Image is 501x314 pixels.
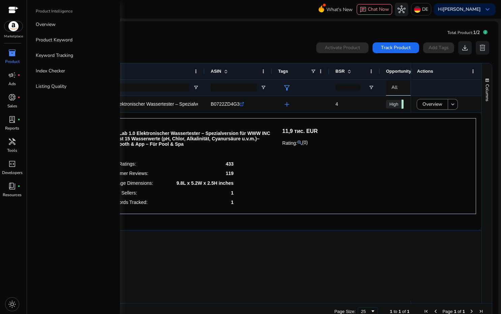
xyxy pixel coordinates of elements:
[108,131,274,147] p: Pool Lab 1.0 Elektronischer Wassertester – Spezialversion für WWW INC – Misst 15 Wasserwerte (pH,...
[484,84,490,101] span: Columns
[5,125,19,131] p: Reports
[326,4,353,15] span: What's New
[4,21,23,31] img: amazon.svg
[422,3,428,15] p: DE
[211,69,221,74] span: ASIN
[5,59,20,65] p: Product
[3,192,22,198] p: Resources
[36,36,72,43] p: Product Keyword
[443,6,481,12] b: [PERSON_NAME]
[335,69,345,74] span: BSR
[483,5,492,13] span: keyboard_arrow_down
[8,81,16,87] p: Ads
[423,309,429,314] div: First Page
[108,200,148,205] p: Keywords Tracked:
[368,6,389,12] span: Chat Now
[417,99,448,110] button: Overview
[8,182,16,190] span: book_4
[108,161,136,167] p: Total Ratings:
[36,8,72,14] p: Product Intelligence
[36,67,65,74] p: Index Checker
[7,147,17,153] p: Tools
[390,309,392,314] span: 1
[108,180,153,186] p: Package Dimensions:
[458,41,472,55] button: download
[282,139,302,147] p: Rating:
[226,161,233,167] p: 433
[283,84,291,92] span: filter_alt
[357,4,392,15] button: chatChat Now
[463,309,465,314] span: 1
[36,21,56,28] p: Overview
[231,200,234,205] p: 1
[386,69,421,74] span: Opportunity Score
[399,309,401,314] span: 1
[211,83,257,92] input: ASIN Filter Input
[402,100,404,109] span: 85.13
[402,309,406,314] span: of
[381,44,411,51] span: Track Product
[8,300,16,308] span: light_mode
[461,44,469,52] span: download
[18,185,20,187] span: fiber_manual_record
[7,103,17,109] p: Sales
[447,30,473,35] span: Total Product:
[422,97,442,111] span: Overview
[282,128,318,134] h4: 11,9 тис. EUR
[302,140,308,145] span: (0)
[211,101,240,107] span: B0722ZD4G3
[8,115,16,124] span: lab_profile
[407,309,409,314] span: 1
[469,309,474,314] div: Next Page
[36,52,73,59] p: Keyword Tracking
[369,85,374,90] button: Open Filter Menu
[397,5,406,13] span: hub
[59,83,189,92] input: Product Name Filter Input
[8,160,16,168] span: code_blocks
[18,118,20,121] span: fiber_manual_record
[393,309,397,314] span: to
[8,138,16,146] span: handyman
[8,49,16,57] span: inventory_2
[261,85,266,90] button: Open Filter Menu
[454,309,456,314] span: 1
[361,309,370,314] div: 25
[108,171,148,176] p: Customer Reviews:
[450,101,456,107] mat-icon: keyboard_arrow_down
[18,74,20,76] span: fiber_manual_record
[360,6,366,13] span: chat
[8,71,16,79] span: campaign
[458,309,461,314] span: of
[442,309,452,314] span: Page
[226,171,233,176] p: 119
[386,100,402,108] a: High
[87,97,220,111] p: Pool Lab 1.0 Elektronischer Wassertester – Spezialversion für...
[231,190,234,196] p: 1
[395,3,408,16] button: hub
[373,42,419,53] button: Track Product
[283,100,291,108] span: add
[36,83,66,90] p: Listing Quality
[473,29,480,36] span: 1/2
[193,85,199,90] button: Open Filter Menu
[478,309,484,314] div: Last Page
[414,6,421,13] img: de.svg
[108,190,137,196] p: No. of Sellers:
[417,69,433,74] span: Actions
[176,180,233,186] p: 9.8L x 5.2W x 2.5H inches
[334,309,356,314] div: Page Size:
[8,93,16,101] span: donut_small
[433,309,438,314] div: Previous Page
[4,34,23,39] p: Marketplace
[278,69,288,74] span: Tags
[438,7,481,12] p: Hi
[18,96,20,99] span: fiber_manual_record
[2,170,23,176] p: Developers
[391,84,397,91] span: All
[335,101,338,107] span: 4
